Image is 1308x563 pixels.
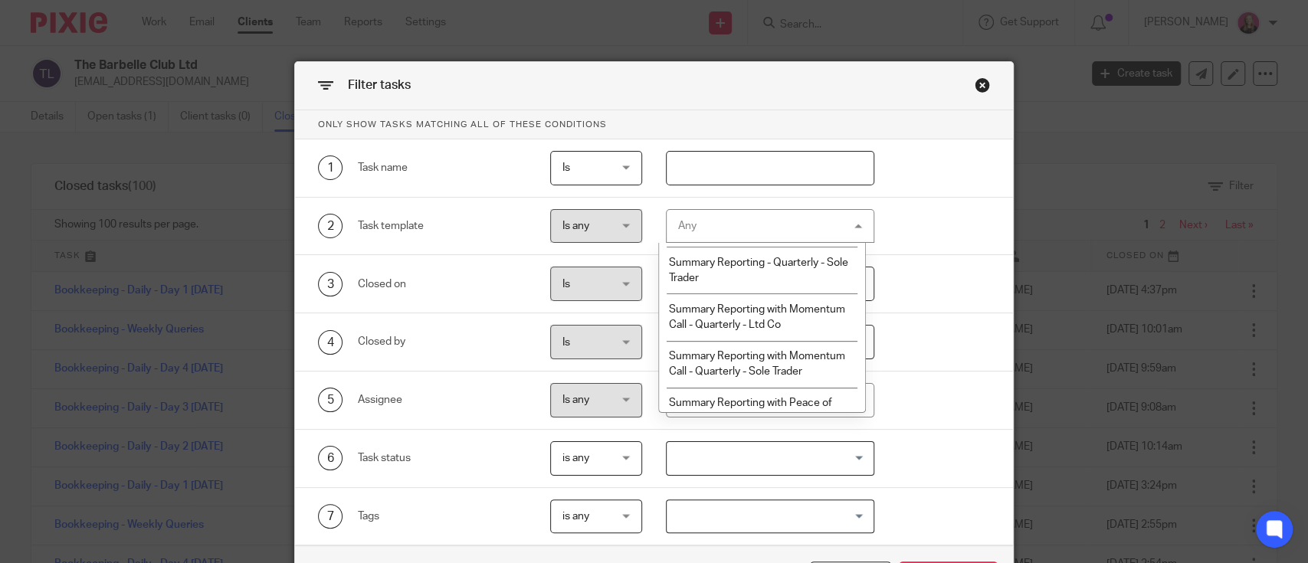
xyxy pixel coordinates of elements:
[669,304,845,331] span: Summary Reporting with Momentum Call - Quarterly - Ltd Co
[358,218,526,234] div: Task template
[358,277,526,292] div: Closed on
[669,257,848,284] span: Summary Reporting - Quarterly - Sole Trader
[975,77,990,93] div: Close this dialog window
[669,398,836,424] span: Summary Reporting with Peace of mind Video- Quarterly - Sole Trader
[318,272,343,296] div: 3
[318,446,343,470] div: 6
[669,351,845,378] span: Summary Reporting with Momentum Call - Quarterly - Sole Trader
[358,392,526,408] div: Assignee
[358,509,526,524] div: Tags
[562,279,570,290] span: Is
[358,450,526,466] div: Task status
[668,503,864,530] input: Search for option
[348,79,411,91] span: Filter tasks
[318,388,343,412] div: 5
[666,499,874,534] div: Search for option
[678,221,697,231] div: Any
[318,504,343,529] div: 7
[562,337,570,348] span: Is
[295,110,1013,139] p: Only show tasks matching all of these conditions
[318,155,343,180] div: 1
[562,221,589,231] span: Is any
[562,453,589,463] span: is any
[562,162,570,173] span: Is
[666,441,874,476] div: Search for option
[562,511,589,522] span: is any
[562,394,589,405] span: Is any
[668,445,864,472] input: Search for option
[318,214,343,238] div: 2
[358,160,526,175] div: Task name
[318,330,343,355] div: 4
[358,334,526,349] div: Closed by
